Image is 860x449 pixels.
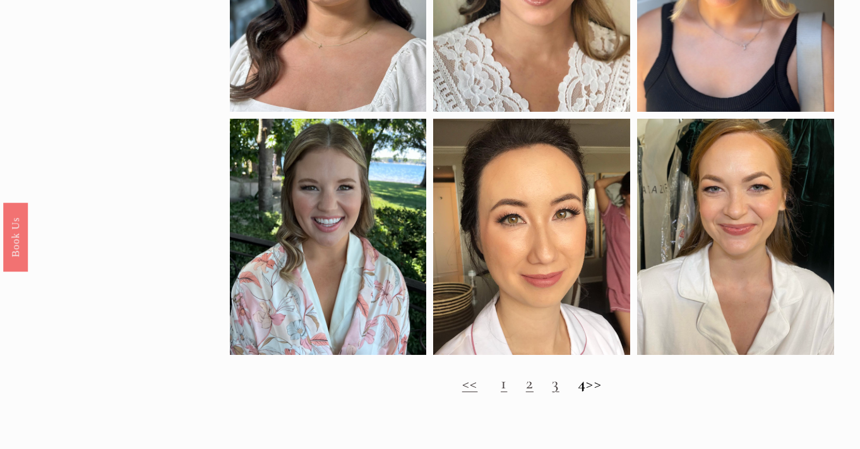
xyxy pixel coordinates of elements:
strong: 4 [578,373,586,393]
a: << [462,373,478,393]
a: 3 [552,373,559,393]
a: 1 [501,373,507,393]
a: 2 [526,373,534,393]
a: Book Us [3,202,28,271]
h2: >> [230,373,834,393]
